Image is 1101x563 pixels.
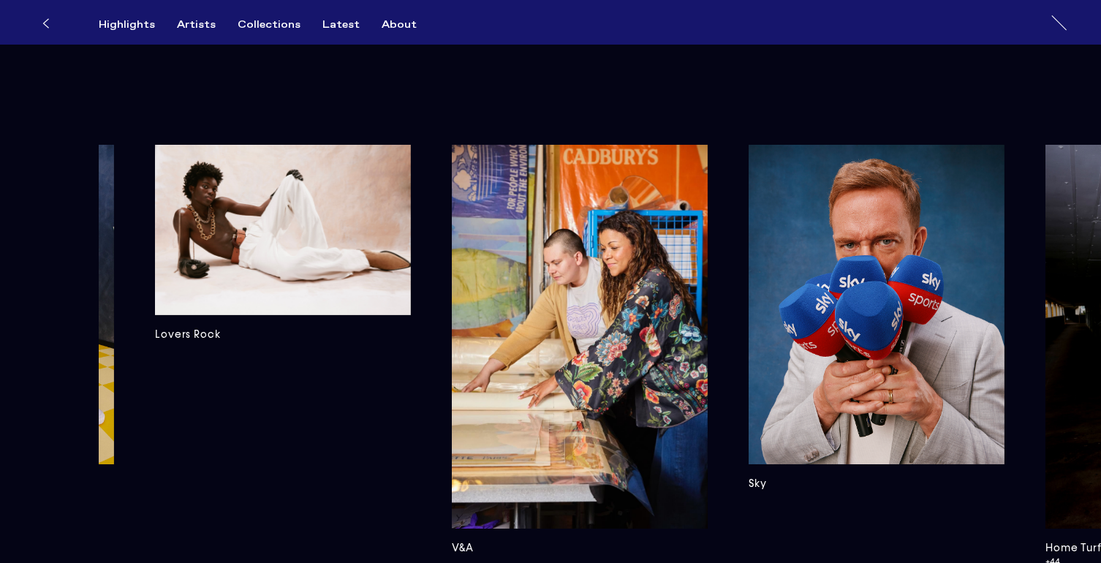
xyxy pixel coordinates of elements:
div: Latest [322,18,360,31]
div: About [382,18,417,31]
h3: Lovers Rock [155,327,411,343]
h3: Sky [749,476,1004,492]
div: Highlights [99,18,155,31]
button: Artists [177,18,238,31]
button: Latest [322,18,382,31]
button: About [382,18,439,31]
button: Highlights [99,18,177,31]
button: Collections [238,18,322,31]
div: Collections [238,18,300,31]
h3: V&A [452,540,708,556]
div: Artists [177,18,216,31]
